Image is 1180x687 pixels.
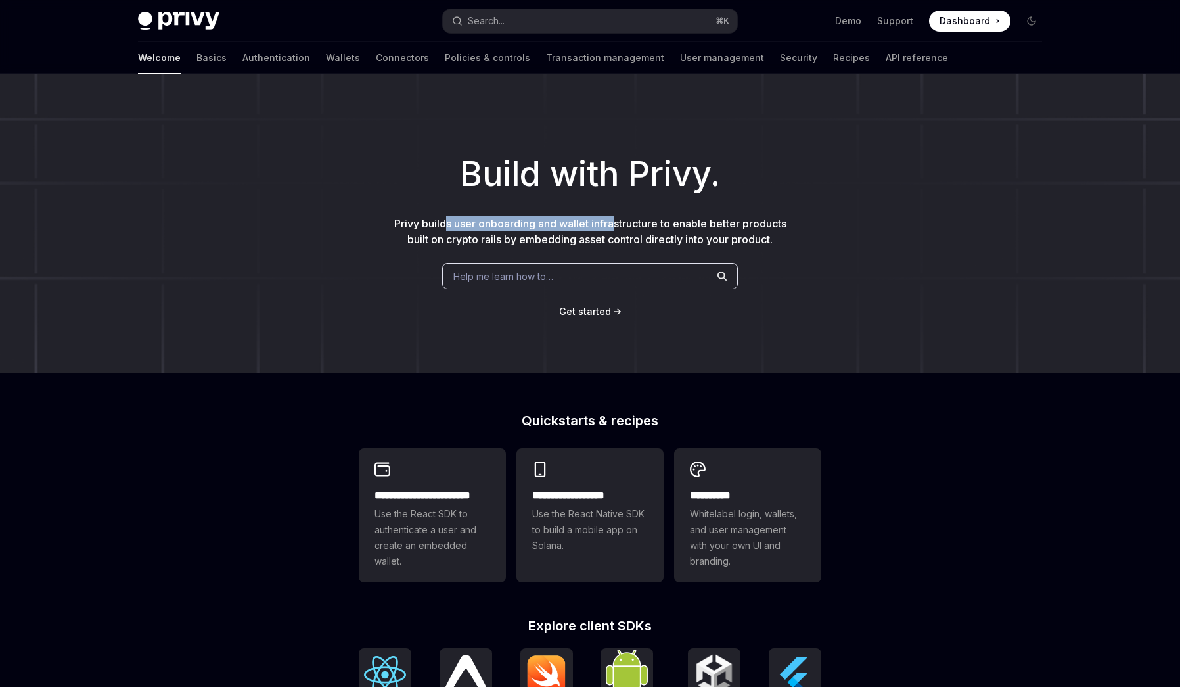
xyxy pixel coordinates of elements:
[443,9,737,33] button: Open search
[674,448,821,582] a: **** *****Whitelabel login, wallets, and user management with your own UI and branding.
[559,306,611,317] span: Get started
[196,42,227,74] a: Basics
[21,149,1159,200] h1: Build with Privy.
[359,414,821,427] h2: Quickstarts & recipes
[374,506,490,569] span: Use the React SDK to authenticate a user and create an embedded wallet.
[138,42,181,74] a: Welcome
[376,42,429,74] a: Connectors
[833,42,870,74] a: Recipes
[445,42,530,74] a: Policies & controls
[559,305,611,318] a: Get started
[929,11,1010,32] a: Dashboard
[532,506,648,554] span: Use the React Native SDK to build a mobile app on Solana.
[886,42,948,74] a: API reference
[138,12,219,30] img: dark logo
[546,42,664,74] a: Transaction management
[242,42,310,74] a: Authentication
[690,506,806,569] span: Whitelabel login, wallets, and user management with your own UI and branding.
[1021,11,1042,32] button: Toggle dark mode
[326,42,360,74] a: Wallets
[516,448,664,582] a: **** **** **** ***Use the React Native SDK to build a mobile app on Solana.
[877,14,913,28] a: Support
[359,619,821,632] h2: Explore client SDKs
[780,42,817,74] a: Security
[394,217,786,246] span: Privy builds user onboarding and wallet infrastructure to enable better products built on crypto ...
[940,14,990,28] span: Dashboard
[453,270,553,283] span: Help me learn how to…
[680,42,764,74] a: User management
[715,16,729,26] span: ⌘ K
[468,13,505,29] div: Search...
[835,14,861,28] a: Demo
